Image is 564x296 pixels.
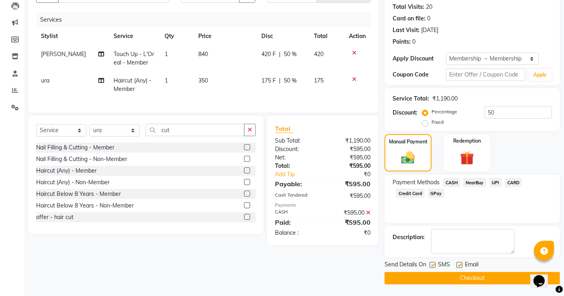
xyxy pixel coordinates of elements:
[36,27,109,45] th: Stylist
[314,50,324,58] span: 420
[421,26,438,34] div: [DATE]
[489,178,502,187] span: UPI
[37,12,377,27] div: Services
[323,229,377,237] div: ₹0
[284,50,297,58] span: 50 %
[36,190,121,198] div: Haircut Below 8 Years - Member
[393,38,411,46] div: Points:
[257,27,309,45] th: Disc
[269,179,323,189] div: Payable:
[385,260,426,270] span: Send Details On
[529,69,552,81] button: Apply
[269,162,323,170] div: Total:
[36,167,97,175] div: Haircut (Any) - Member
[36,143,114,152] div: Nail Filling & Cutting - Member
[269,145,323,153] div: Discount:
[323,137,377,145] div: ₹1,190.00
[269,229,323,237] div: Balance :
[323,217,377,227] div: ₹595.00
[160,27,193,45] th: Qty
[393,109,417,117] div: Discount:
[193,27,257,45] th: Price
[446,68,525,81] input: Enter Offer / Coupon Code
[530,264,556,288] iframe: chat widget
[323,145,377,153] div: ₹595.00
[275,202,371,209] div: Payments
[393,178,440,187] span: Payment Methods
[465,260,478,270] span: Email
[385,272,560,284] button: Checkout
[269,137,323,145] div: Sub Total:
[262,50,276,58] span: 420 F
[505,178,522,187] span: CARD
[269,209,323,217] div: CASH
[36,155,127,163] div: Nail Filling & Cutting - Non-Member
[269,217,323,227] div: Paid:
[36,201,134,210] div: Haircut Below 8 Years - Non-Member
[453,137,481,145] label: Redemption
[269,153,323,162] div: Net:
[36,178,110,187] div: Haircut (Any) - Non-Member
[432,108,457,115] label: Percentage
[109,27,160,45] th: Service
[146,124,244,136] input: Search or Scan
[165,50,168,58] span: 1
[114,50,154,66] span: Touch Up - L'Oreal - Member
[393,26,419,34] div: Last Visit:
[323,209,377,217] div: ₹595.00
[427,14,430,23] div: 0
[432,95,458,103] div: ₹1,190.00
[393,14,426,23] div: Card on file:
[456,149,478,167] img: _gift.svg
[393,54,446,63] div: Apply Discount
[165,77,168,84] span: 1
[463,178,486,187] span: NearBuy
[279,77,281,85] span: |
[432,119,444,126] label: Fixed
[114,77,151,93] span: Haircut (Any) - Member
[393,70,446,79] div: Coupon Code
[393,95,429,103] div: Service Total:
[198,77,208,84] span: 350
[284,77,297,85] span: 50 %
[323,192,377,200] div: ₹595.00
[393,233,425,242] div: Description:
[438,260,450,270] span: SMS
[269,192,323,200] div: Cash Tendered:
[269,170,332,179] a: Add Tip
[426,3,432,11] div: 20
[41,77,49,84] span: ura
[279,50,281,58] span: |
[198,50,208,58] span: 840
[36,213,73,221] div: offer - hair cut
[344,27,371,45] th: Action
[397,150,419,166] img: _cash.svg
[262,77,276,85] span: 175 F
[314,77,324,84] span: 175
[41,50,86,58] span: [PERSON_NAME]
[323,179,377,189] div: ₹595.00
[428,189,444,198] span: GPay
[412,38,415,46] div: 0
[443,178,460,187] span: CASH
[396,189,425,198] span: Credit Card
[389,138,428,145] label: Manual Payment
[323,162,377,170] div: ₹595.00
[393,3,424,11] div: Total Visits:
[332,170,377,179] div: ₹0
[275,125,293,133] span: Total
[309,27,344,45] th: Total
[323,153,377,162] div: ₹595.00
